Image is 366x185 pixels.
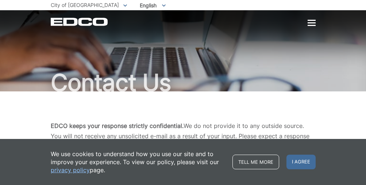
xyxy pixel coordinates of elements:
[51,18,109,26] a: EDCD logo. Return to the homepage.
[51,122,184,129] b: EDCO keeps your response strictly confidential.
[51,150,225,174] p: We use cookies to understand how you use our site and to improve your experience. To view our pol...
[51,2,119,8] span: City of [GEOGRAPHIC_DATA]
[51,71,316,94] h1: Contact Us
[286,155,316,169] span: I agree
[232,155,279,169] a: Tell me more
[51,166,90,174] a: privacy policy
[51,121,316,151] p: We do not provide it to any outside source. You will not receive any unsolicited e-mail as a resu...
